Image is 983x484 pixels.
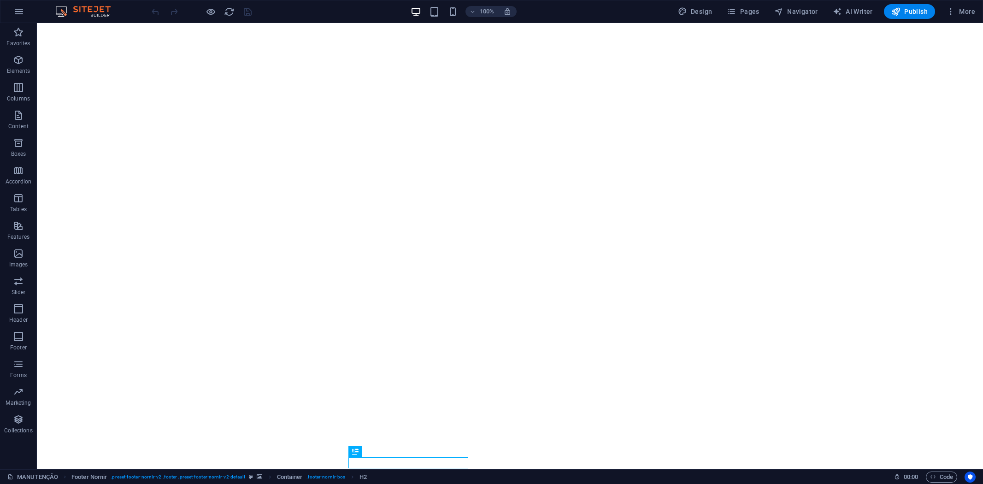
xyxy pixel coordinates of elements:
p: Elements [7,67,30,75]
span: Design [678,7,712,16]
button: Publish [884,4,935,19]
span: Click to select. Double-click to edit [359,472,367,483]
span: Pages [727,7,759,16]
div: Design (Ctrl+Alt+Y) [674,4,716,19]
i: This element contains a background [257,474,262,479]
p: Favorites [6,40,30,47]
a: Click to cancel selection. Double-click to open Pages [7,472,58,483]
i: Reload page [224,6,235,17]
p: Footer [10,344,27,351]
span: Click to select. Double-click to edit [71,472,107,483]
button: Design [674,4,716,19]
p: Tables [10,206,27,213]
p: Header [9,316,28,324]
button: Usercentrics [965,472,976,483]
p: Accordion [6,178,31,185]
i: On resize automatically adjust zoom level to fit chosen device. [503,7,512,16]
span: Publish [891,7,928,16]
span: AI Writer [833,7,873,16]
span: : [910,473,912,480]
p: Forms [10,372,27,379]
p: Images [9,261,28,268]
button: Code [926,472,957,483]
p: Boxes [11,150,26,158]
span: . footer-nornir-box [306,472,346,483]
button: Navigator [771,4,822,19]
p: Content [8,123,29,130]
span: Click to select. Double-click to edit [277,472,303,483]
span: . preset-footer-nornir-v2 .footer .preset-footer-nornir-v2-default [111,472,245,483]
p: Marketing [6,399,31,407]
i: This element is a customizable preset [249,474,253,479]
button: More [942,4,979,19]
h6: Session time [894,472,918,483]
h6: 100% [479,6,494,17]
p: Collections [4,427,32,434]
span: 00 00 [904,472,918,483]
p: Columns [7,95,30,102]
span: More [946,7,975,16]
span: Navigator [774,7,818,16]
p: Features [7,233,29,241]
button: 100% [465,6,498,17]
img: Editor Logo [53,6,122,17]
button: Pages [723,4,763,19]
button: AI Writer [829,4,877,19]
span: Code [930,472,953,483]
button: Click here to leave preview mode and continue editing [205,6,216,17]
button: reload [224,6,235,17]
nav: breadcrumb [71,472,367,483]
p: Slider [12,289,26,296]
